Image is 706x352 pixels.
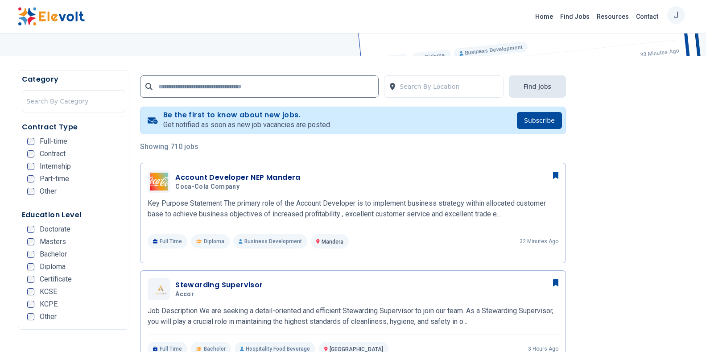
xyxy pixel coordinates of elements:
[27,288,34,295] input: KCSE
[27,313,34,320] input: Other
[18,7,85,26] img: Elevolt
[27,226,34,233] input: Doctorate
[27,150,34,157] input: Contract
[667,6,685,24] button: J
[632,9,662,24] a: Contact
[40,150,66,157] span: Contract
[22,210,126,220] h5: Education Level
[163,111,331,120] h4: Be the first to know about new jobs.
[557,9,593,24] a: Find Jobs
[22,122,126,133] h5: Contract Type
[532,9,557,24] a: Home
[40,288,57,295] span: KCSE
[673,4,679,26] p: J
[148,306,558,327] p: Job Description We are seeking a detail-oriented and efficient Stewarding Supervisor to join our ...
[175,183,239,191] span: Coca-Cola Company
[40,175,69,182] span: Part-time
[322,239,343,245] span: Mandera
[517,112,562,129] button: Subscribe
[40,238,66,245] span: Masters
[175,172,301,183] h3: Account Developer NEP Mandera
[163,120,331,130] p: Get notified as soon as new job vacancies are posted.
[27,175,34,182] input: Part-time
[40,138,67,145] span: Full-time
[27,138,34,145] input: Full-time
[27,301,34,308] input: KCPE
[22,74,126,85] h5: Category
[175,290,194,298] span: Accor
[148,170,558,248] a: Coca-Cola CompanyAccount Developer NEP ManderaCoca-Cola CompanyKey Purpose Statement The primary ...
[27,163,34,170] input: Internship
[140,141,566,152] p: Showing 710 jobs
[150,284,168,295] img: Accor
[509,75,566,98] button: Find Jobs
[148,198,558,219] p: Key Purpose Statement The primary role of the Account Developer is to implement business strategy...
[520,238,558,245] p: 32 minutes ago
[40,163,71,170] span: Internship
[233,234,307,248] p: Business Development
[27,276,34,283] input: Certificate
[40,251,67,258] span: Bachelor
[148,234,187,248] p: Full Time
[27,263,34,270] input: Diploma
[204,238,224,245] span: Diploma
[27,251,34,258] input: Bachelor
[175,280,263,290] h3: Stewarding Supervisor
[593,9,632,24] a: Resources
[40,276,72,283] span: Certificate
[40,263,66,270] span: Diploma
[40,188,57,195] span: Other
[40,226,70,233] span: Doctorate
[27,188,34,195] input: Other
[27,238,34,245] input: Masters
[150,173,168,190] img: Coca-Cola Company
[40,313,57,320] span: Other
[661,309,706,352] iframe: Chat Widget
[40,301,58,308] span: KCPE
